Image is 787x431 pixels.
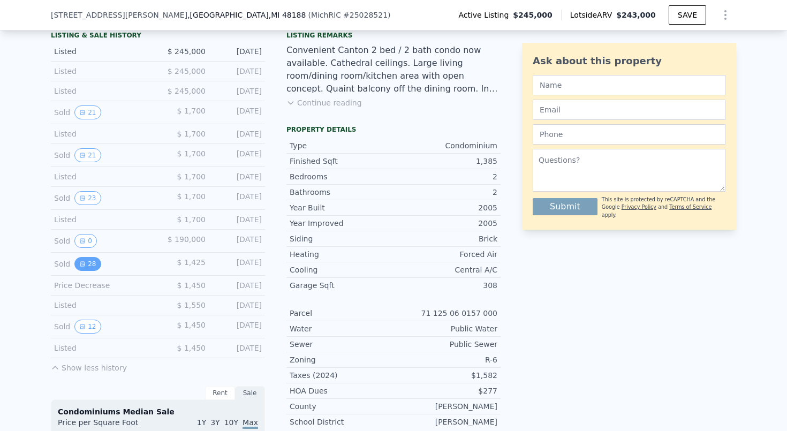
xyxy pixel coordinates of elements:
[458,10,513,20] span: Active Listing
[290,308,393,319] div: Parcel
[168,47,206,56] span: $ 245,000
[393,417,497,427] div: [PERSON_NAME]
[715,4,736,26] button: Show Options
[290,218,393,229] div: Year Improved
[393,264,497,275] div: Central A/C
[214,234,262,248] div: [DATE]
[177,258,206,267] span: $ 1,425
[290,339,393,350] div: Sewer
[177,301,206,309] span: $ 1,550
[214,86,262,96] div: [DATE]
[393,339,497,350] div: Public Sewer
[393,249,497,260] div: Forced Air
[214,214,262,225] div: [DATE]
[622,204,656,210] a: Privacy Policy
[290,323,393,334] div: Water
[54,86,149,96] div: Listed
[54,234,149,248] div: Sold
[533,75,725,95] input: Name
[177,215,206,224] span: $ 1,700
[177,107,206,115] span: $ 1,700
[214,148,262,162] div: [DATE]
[290,417,393,427] div: School District
[54,300,149,311] div: Listed
[533,54,725,69] div: Ask about this property
[290,370,393,381] div: Taxes (2024)
[393,202,497,213] div: 2005
[51,31,265,42] div: LISTING & SALE HISTORY
[177,281,206,290] span: $ 1,450
[393,280,497,291] div: 308
[290,401,393,412] div: County
[74,320,101,334] button: View historical data
[51,10,187,20] span: [STREET_ADDRESS][PERSON_NAME]
[269,11,306,19] span: , MI 48188
[214,300,262,311] div: [DATE]
[393,401,497,412] div: [PERSON_NAME]
[214,171,262,182] div: [DATE]
[286,97,362,108] button: Continue reading
[286,125,501,134] div: Property details
[669,5,706,25] button: SAVE
[290,171,393,182] div: Bedrooms
[243,418,258,429] span: Max
[214,320,262,334] div: [DATE]
[290,385,393,396] div: HOA Dues
[168,87,206,95] span: $ 245,000
[290,156,393,167] div: Finished Sqft
[177,321,206,329] span: $ 1,450
[224,418,238,427] span: 10Y
[290,187,393,198] div: Bathrooms
[286,44,501,95] div: Convenient Canton 2 bed / 2 bath condo now available. Cathedral ceilings. Large living room/dinin...
[393,156,497,167] div: 1,385
[290,280,393,291] div: Garage Sqft
[51,358,127,373] button: Show less history
[177,149,206,158] span: $ 1,700
[54,343,149,353] div: Listed
[168,67,206,75] span: $ 245,000
[74,191,101,205] button: View historical data
[616,11,656,19] span: $243,000
[214,191,262,205] div: [DATE]
[669,204,712,210] a: Terms of Service
[533,124,725,145] input: Phone
[54,257,149,271] div: Sold
[74,257,101,271] button: View historical data
[210,418,220,427] span: 3Y
[168,235,206,244] span: $ 190,000
[290,140,393,151] div: Type
[393,218,497,229] div: 2005
[290,354,393,365] div: Zoning
[308,10,390,20] div: ( )
[177,172,206,181] span: $ 1,700
[74,234,97,248] button: View historical data
[54,46,149,57] div: Listed
[286,31,501,40] div: Listing remarks
[205,386,235,400] div: Rent
[570,10,616,20] span: Lotside ARV
[393,354,497,365] div: R-6
[343,11,388,19] span: # 25028521
[54,320,149,334] div: Sold
[290,233,393,244] div: Siding
[533,100,725,120] input: Email
[54,66,149,77] div: Listed
[54,191,149,205] div: Sold
[513,10,553,20] span: $245,000
[393,323,497,334] div: Public Water
[54,171,149,182] div: Listed
[393,308,497,319] div: 71 125 06 0157 000
[214,343,262,353] div: [DATE]
[393,233,497,244] div: Brick
[54,105,149,119] div: Sold
[311,11,341,19] span: MichRIC
[290,264,393,275] div: Cooling
[214,280,262,291] div: [DATE]
[214,128,262,139] div: [DATE]
[214,66,262,77] div: [DATE]
[54,128,149,139] div: Listed
[74,105,101,119] button: View historical data
[290,202,393,213] div: Year Built
[214,46,262,57] div: [DATE]
[58,406,258,417] div: Condominiums Median Sale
